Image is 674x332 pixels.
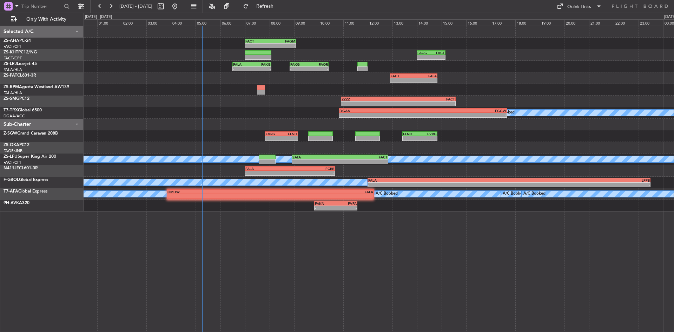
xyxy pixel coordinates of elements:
a: FACT/CPT [4,44,22,49]
a: ZS-LRJLearjet 45 [4,62,37,66]
div: 15:00 [442,19,466,26]
div: FALA [245,167,290,171]
a: DGAA/ACC [4,113,25,119]
div: - [270,44,295,48]
div: FAKG [252,62,271,66]
div: 11:00 [343,19,368,26]
button: Refresh [240,1,282,12]
span: [DATE] - [DATE] [119,3,152,9]
div: FACT [245,39,270,43]
div: - [270,194,373,198]
span: T7-AFA [4,189,18,194]
a: FAOR/JNB [4,148,22,154]
div: FAOR [309,62,328,66]
div: FALA [233,62,252,66]
div: 20:00 [564,19,589,26]
a: ZS-KHTPC12/NG [4,50,37,54]
div: FACT [340,155,387,159]
a: Z-SGWGrand Caravan 208B [4,131,58,136]
input: Trip Number [21,1,62,12]
div: A/C Booked [523,189,546,199]
div: - [509,183,650,187]
span: 9H-AVK [4,201,19,205]
div: FACT [431,51,445,55]
a: F-GBOLGlobal Express [4,178,48,182]
div: FVFA [336,201,357,206]
div: LFPB [509,178,650,182]
button: Only With Activity [8,14,76,25]
div: FAKN [315,201,336,206]
div: - [290,171,334,175]
span: ZS-KHT [4,50,18,54]
div: - [420,136,437,141]
div: - [245,171,290,175]
div: ZZZZ [342,97,398,101]
div: SATA [292,155,340,159]
div: - [368,183,509,187]
div: FALA [368,178,509,182]
a: ZS-PATCL601-3R [4,73,36,78]
a: FALA/HLA [4,67,22,72]
div: 05:00 [196,19,220,26]
div: - [398,102,455,106]
div: A/C Booked [376,189,398,199]
div: 13:00 [392,19,417,26]
a: N411JECL601-3R [4,166,38,170]
div: FALA [270,190,373,194]
span: ZS-LRJ [4,62,17,66]
div: - [252,67,271,71]
div: 03:00 [146,19,171,26]
span: F-GBOL [4,178,19,182]
div: - [423,113,507,117]
a: T7-AFAGlobal Express [4,189,47,194]
span: ZS-PAT [4,73,17,78]
a: FACT/CPT [4,56,22,61]
div: 01:00 [97,19,122,26]
div: FVRG [266,132,282,136]
div: 09:00 [294,19,319,26]
div: 00:00 [73,19,97,26]
div: FACT [398,97,455,101]
div: OMDW [167,190,270,194]
div: FAKG [290,62,309,66]
div: 21:00 [589,19,614,26]
div: Quick Links [567,4,591,11]
div: FLND [282,132,297,136]
div: - [391,78,414,83]
div: FLND [403,132,420,136]
span: Refresh [250,4,280,9]
div: - [282,136,297,141]
div: FCBB [290,167,334,171]
div: 04:00 [171,19,196,26]
div: 19:00 [540,19,564,26]
a: T7-TRXGlobal 6500 [4,108,42,112]
div: - [342,102,398,106]
div: - [340,160,387,164]
a: ZS-RPMAgusta Westland AW139 [4,85,69,89]
div: 17:00 [491,19,515,26]
div: DGAA [339,109,423,113]
div: - [167,194,270,198]
div: 14:00 [417,19,442,26]
div: [DATE] - [DATE] [85,14,112,20]
div: - [336,206,357,210]
div: 23:00 [639,19,663,26]
div: FALA [414,74,437,78]
div: A/C Booked [503,189,525,199]
div: - [403,136,420,141]
div: - [245,44,270,48]
span: ZS-SMG [4,97,19,101]
a: FACT/CPT [4,160,22,165]
a: ZS-LFUSuper King Air 200 [4,155,56,159]
div: - [315,206,336,210]
div: FVRG [420,132,437,136]
div: 16:00 [466,19,491,26]
div: EGGW [423,109,507,113]
div: 07:00 [245,19,270,26]
span: ZS-AHA [4,39,19,43]
span: Only With Activity [18,17,74,22]
div: 10:00 [319,19,343,26]
div: - [290,67,309,71]
div: 02:00 [122,19,146,26]
div: 22:00 [614,19,639,26]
